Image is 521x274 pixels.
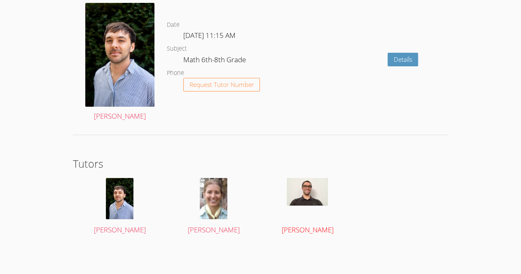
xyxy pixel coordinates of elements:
[189,82,254,88] span: Request Tutor Number
[188,225,240,234] span: [PERSON_NAME]
[183,30,236,40] span: [DATE] 11:15 AM
[167,68,184,78] dt: Phone
[85,3,154,107] img: profile.jpg
[167,20,180,30] dt: Date
[200,178,227,219] img: Screenshot%202024-09-06%20202226%20-%20Cropped.png
[268,178,347,236] a: [PERSON_NAME]
[94,225,146,234] span: [PERSON_NAME]
[85,3,154,122] a: [PERSON_NAME]
[183,54,248,68] dd: Math 6th-8th Grade
[183,78,260,91] button: Request Tutor Number
[174,178,253,236] a: [PERSON_NAME]
[167,44,187,54] dt: Subject
[73,156,448,171] h2: Tutors
[80,178,159,236] a: [PERSON_NAME]
[287,178,328,206] img: unnamed.jpg
[388,53,418,66] a: Details
[281,225,333,234] span: [PERSON_NAME]
[106,178,133,219] img: profile.jpg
